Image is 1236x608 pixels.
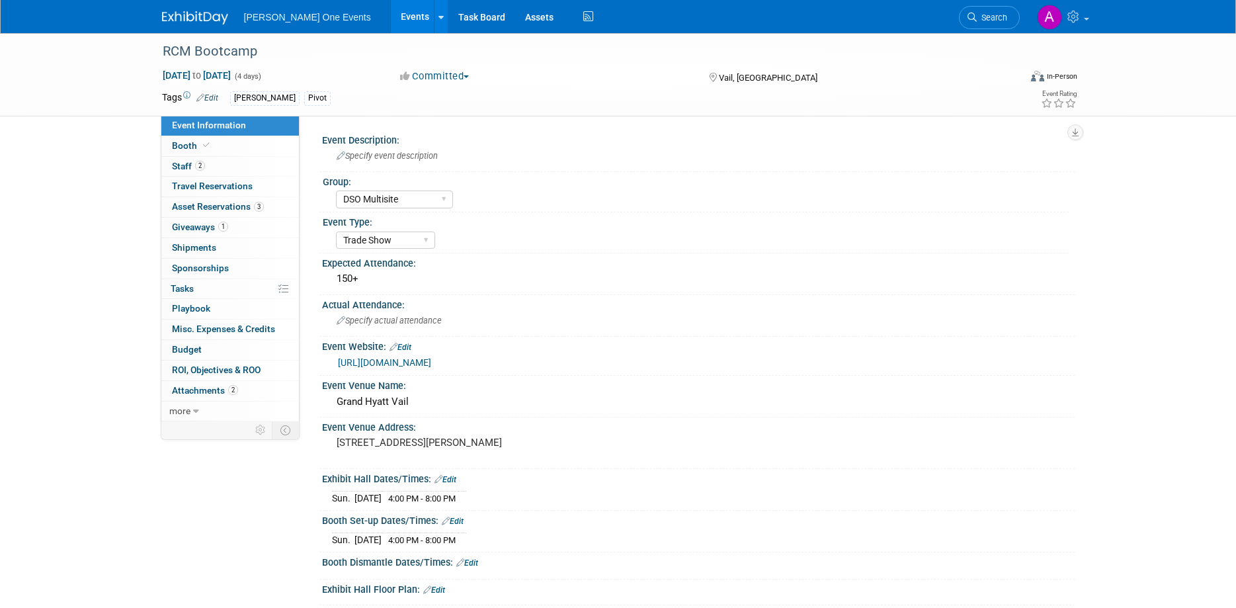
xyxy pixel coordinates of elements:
a: ROI, Objectives & ROO [161,361,299,380]
div: Event Website: [322,337,1075,354]
a: Event Information [161,116,299,136]
span: 4:00 PM - 8:00 PM [388,494,456,503]
span: Tasks [171,283,194,294]
span: 3 [254,202,264,212]
span: Asset Reservations [172,201,264,212]
span: [DATE] [DATE] [162,69,231,81]
span: [PERSON_NAME] One Events [244,12,371,22]
a: Edit [434,475,456,484]
span: (4 days) [233,72,261,81]
div: Group: [323,172,1069,189]
a: Giveaways1 [161,218,299,238]
a: Staff2 [161,157,299,177]
td: [DATE] [354,533,382,547]
span: Booth [172,140,212,151]
div: [PERSON_NAME] [230,91,300,105]
i: Booth reservation complete [203,142,210,149]
span: Staff [172,161,205,171]
button: Committed [395,69,474,83]
span: 2 [228,385,238,395]
span: Event Information [172,120,246,130]
span: Specify event description [337,151,438,161]
td: Personalize Event Tab Strip [249,421,272,439]
span: Sponsorships [172,263,229,273]
span: Playbook [172,303,210,314]
span: Shipments [172,242,216,253]
div: Exhibit Hall Floor Plan: [322,580,1075,597]
span: Travel Reservations [172,181,253,191]
div: RCM Bootcamp [158,40,1000,64]
img: Format-Inperson.png [1031,71,1044,81]
span: Vail, [GEOGRAPHIC_DATA] [719,73,817,83]
a: Tasks [161,279,299,299]
span: to [190,70,203,81]
a: Asset Reservations3 [161,197,299,217]
span: more [169,406,190,416]
div: Event Format [942,69,1078,89]
a: Edit [442,517,464,526]
div: Event Rating [1041,91,1077,97]
span: 1 [218,222,228,232]
div: Grand Hyatt Vail [332,392,1065,412]
a: more [161,402,299,421]
div: Pivot [304,91,331,105]
a: Sponsorships [161,259,299,279]
a: Attachments2 [161,381,299,401]
span: 4:00 PM - 8:00 PM [388,535,456,545]
div: Event Venue Name: [322,376,1075,392]
div: Event Type: [323,212,1069,229]
div: Exhibit Hall Dates/Times: [322,469,1075,486]
span: Budget [172,344,202,355]
td: Sun. [332,492,354,505]
span: Giveaways [172,222,228,232]
a: Edit [196,93,218,103]
a: Booth [161,136,299,156]
span: ROI, Objectives & ROO [172,365,261,375]
a: Edit [456,558,478,568]
a: Shipments [161,238,299,258]
a: Misc. Expenses & Credits [161,320,299,339]
a: Search [959,6,1020,29]
span: Misc. Expenses & Credits [172,324,275,334]
a: Edit [390,343,411,352]
td: Tags [162,91,218,106]
div: Expected Attendance: [322,253,1075,270]
a: Edit [423,586,445,595]
img: ExhibitDay [162,11,228,24]
td: Sun. [332,533,354,547]
div: In-Person [1046,71,1077,81]
div: Event Description: [322,130,1075,147]
a: Travel Reservations [161,177,299,196]
span: 2 [195,161,205,171]
span: Attachments [172,385,238,396]
div: Actual Attendance: [322,295,1075,312]
div: Booth Set-up Dates/Times: [322,511,1075,528]
div: Event Venue Address: [322,417,1075,434]
div: 150+ [332,269,1065,289]
a: Playbook [161,299,299,319]
pre: [STREET_ADDRESS][PERSON_NAME] [337,437,621,449]
td: [DATE] [354,492,382,505]
span: Search [977,13,1007,22]
img: Amanda Bartschi [1037,5,1062,30]
div: Booth Dismantle Dates/Times: [322,552,1075,570]
a: Budget [161,340,299,360]
span: Specify actual attendance [337,316,442,326]
td: Toggle Event Tabs [272,421,299,439]
a: [URL][DOMAIN_NAME] [338,357,431,368]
